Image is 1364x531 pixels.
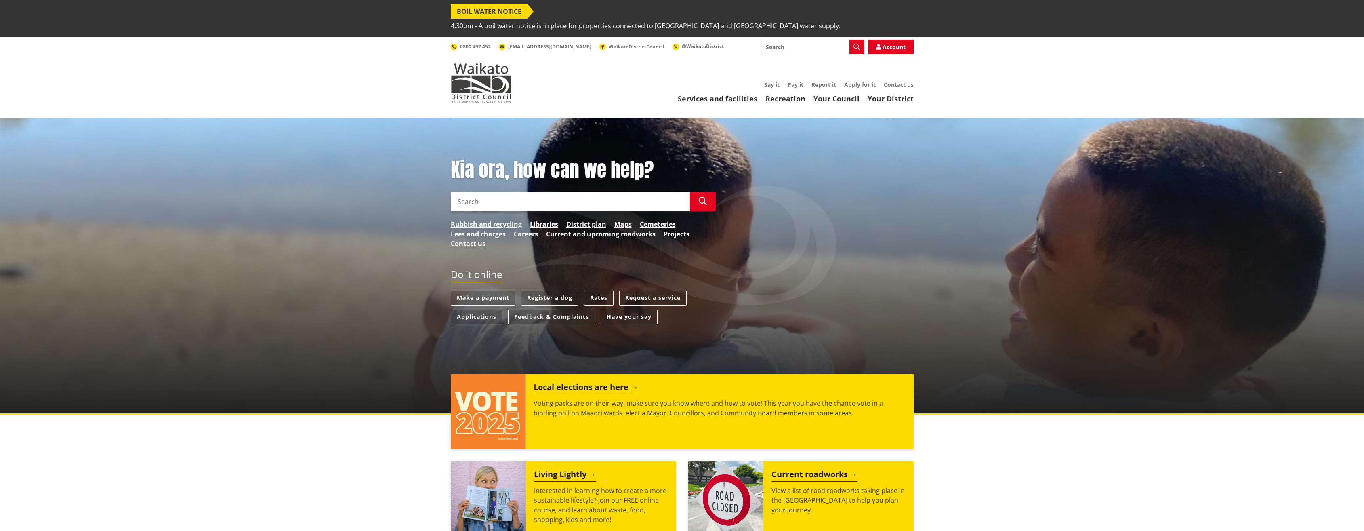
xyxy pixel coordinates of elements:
[521,291,578,306] a: Register a dog
[451,19,841,33] span: 4.30pm - A boil water notice is in place for properties connected to [GEOGRAPHIC_DATA] and [GEOGR...
[499,43,591,50] a: [EMAIL_ADDRESS][DOMAIN_NAME]
[514,229,538,239] a: Careers
[534,382,638,394] h2: Local elections are here
[678,94,757,103] a: Services and facilities
[813,94,860,103] a: Your Council
[844,81,876,88] a: Apply for it
[584,291,614,306] a: Rates
[884,81,914,88] a: Contact us
[546,229,656,239] a: Current and upcoming roadworks
[451,63,511,103] img: Waikato District Council - Te Kaunihera aa Takiwaa o Waikato
[619,291,687,306] a: Request a service
[534,470,596,482] h2: Living Lightly
[566,219,606,229] a: District plan
[534,398,905,418] p: Voting packs are on their way, make sure you know where and how to vote! This year you have the c...
[599,43,664,50] a: WaikatoDistrictCouncil
[534,486,668,525] p: Interested in learning how to create a more sustainable lifestyle? Join our FREE online course, a...
[530,219,558,229] a: Libraries
[682,43,724,50] span: @WaikatoDistrict
[451,291,515,306] a: Make a payment
[640,219,676,229] a: Cemeteries
[508,310,595,324] a: Feedback & Complaints
[868,40,914,54] a: Account
[764,81,780,88] a: Say it
[451,158,716,182] h1: Kia ora, how can we help?
[451,192,690,211] input: Search input
[451,229,506,239] a: Fees and charges
[451,374,526,449] img: Vote 2025
[811,81,836,88] a: Report it
[609,43,664,50] span: WaikatoDistrictCouncil
[788,81,803,88] a: Pay it
[508,43,591,50] span: [EMAIL_ADDRESS][DOMAIN_NAME]
[771,470,857,482] h2: Current roadworks
[868,94,914,103] a: Your District
[664,229,689,239] a: Projects
[451,310,502,324] a: Applications
[761,40,864,54] input: Search input
[614,219,632,229] a: Maps
[771,486,906,515] p: View a list of road roadworks taking place in the [GEOGRAPHIC_DATA] to help you plan your journey.
[451,374,914,449] a: Local elections are here Voting packs are on their way, make sure you know where and how to vote!...
[460,43,491,50] span: 0800 492 452
[451,43,491,50] a: 0800 492 452
[451,269,502,283] h2: Do it online
[451,239,485,249] a: Contact us
[451,4,528,19] span: BOIL WATER NOTICE
[673,43,724,50] a: @WaikatoDistrict
[765,94,805,103] a: Recreation
[601,310,658,324] a: Have your say
[451,219,522,229] a: Rubbish and recycling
